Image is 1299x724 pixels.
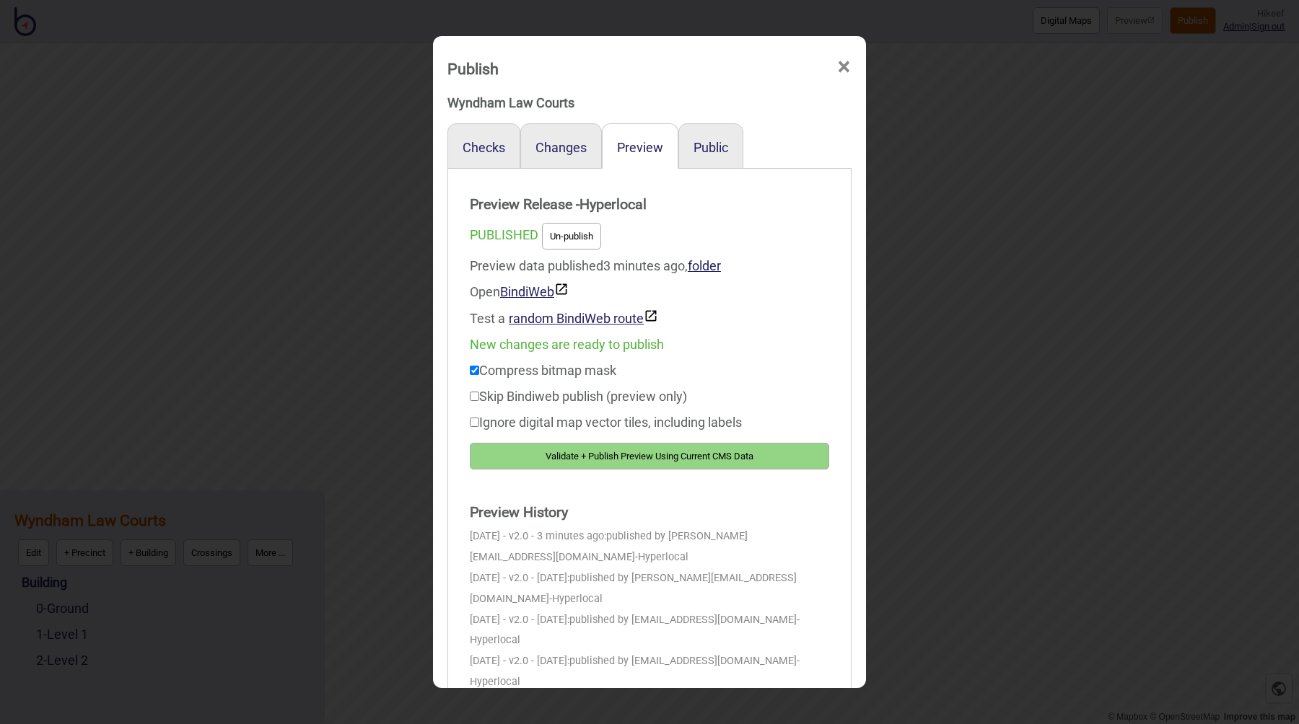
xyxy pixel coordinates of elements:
a: BindiWeb [500,284,569,299]
img: preview [554,282,569,296]
div: Open [470,279,829,305]
button: Preview [617,140,663,155]
strong: Preview History [470,498,829,527]
button: Un-publish [542,223,601,250]
label: Compress bitmap mask [470,363,616,378]
div: [DATE] - v2.0 - [DATE]: [470,651,829,693]
div: Wyndham Law Courts [447,90,852,116]
span: , [685,258,721,273]
input: Compress bitmap mask [470,366,479,375]
span: published by [EMAIL_ADDRESS][DOMAIN_NAME] [569,655,797,667]
div: New changes are ready to publish [470,332,829,358]
div: Publish [447,53,499,84]
span: × [836,43,852,91]
input: Ignore digital map vector tiles, including labels [470,418,479,427]
span: published by [EMAIL_ADDRESS][DOMAIN_NAME] [569,614,797,626]
a: folder [688,258,721,273]
button: Public [694,140,728,155]
label: Ignore digital map vector tiles, including labels [470,415,742,430]
span: published by [PERSON_NAME][EMAIL_ADDRESS][DOMAIN_NAME] [470,530,748,563]
img: preview [644,309,658,323]
span: published by [PERSON_NAME][EMAIL_ADDRESS][DOMAIN_NAME] [470,572,797,605]
div: Preview data published 3 minutes ago [470,253,829,332]
div: [DATE] - v2.0 - [DATE]: [470,610,829,652]
button: Validate + Publish Preview Using Current CMS Data [470,443,829,469]
strong: Preview Release - Hyperlocal [470,190,829,219]
input: Skip Bindiweb publish (preview only) [470,392,479,401]
span: - Hyperlocal [635,551,688,563]
div: [DATE] - v2.0 - 3 minutes ago: [470,526,829,568]
div: Test a [470,305,829,332]
label: Skip Bindiweb publish (preview only) [470,389,687,404]
div: [DATE] - v2.0 - [DATE]: [470,568,829,610]
span: PUBLISHED [470,227,538,242]
button: random BindiWeb route [509,309,658,326]
button: Changes [535,140,587,155]
button: Checks [463,140,505,155]
span: - Hyperlocal [549,593,603,605]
